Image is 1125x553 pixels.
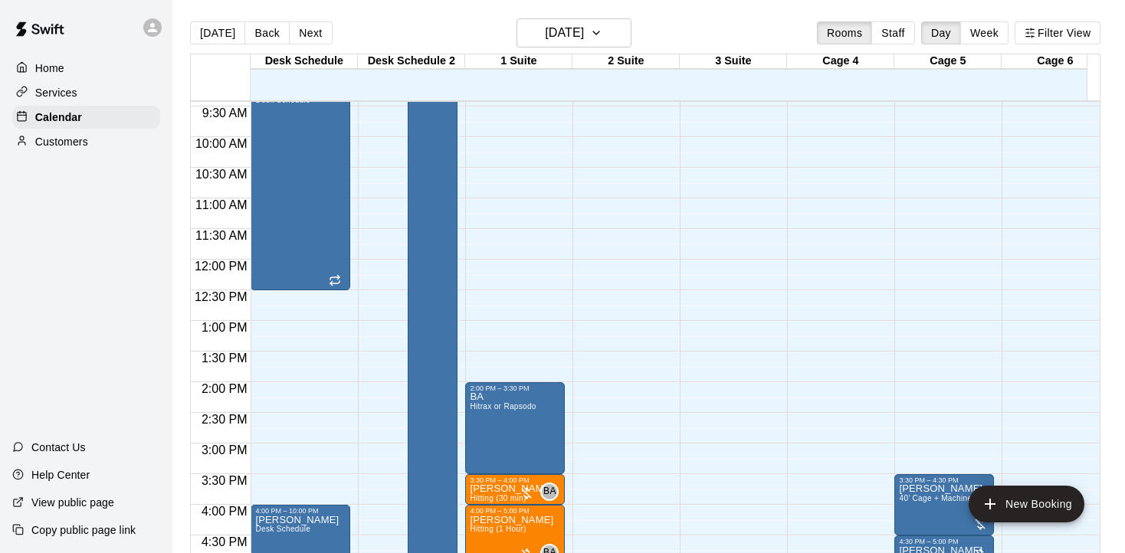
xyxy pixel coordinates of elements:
p: Contact Us [31,440,86,455]
button: [DATE] [190,21,245,44]
span: 1:00 PM [198,321,251,334]
span: 12:30 PM [191,290,251,303]
button: Back [244,21,290,44]
p: Calendar [35,110,82,125]
span: 11:30 AM [192,229,251,242]
button: Staff [871,21,915,44]
div: Desk Schedule [251,54,358,69]
button: Filter View [1015,21,1100,44]
p: Copy public page link [31,522,136,538]
span: 4:00 PM [198,505,251,518]
p: Help Center [31,467,90,483]
span: 10:30 AM [192,168,251,181]
a: Customers [12,130,160,153]
span: Hitting (1 Hour) [470,525,526,533]
div: 2 Suite [572,54,680,69]
button: add [969,486,1084,522]
div: 3 Suite [680,54,787,69]
button: Next [289,21,332,44]
div: 3:30 PM – 4:00 PM [470,476,560,484]
div: Cage 5 [894,54,1002,69]
button: Week [960,21,1009,44]
span: 3:30 PM [198,474,251,487]
div: Cage 4 [787,54,894,69]
div: 2:00 PM – 3:30 PM: BA [465,382,565,474]
div: 9:00 AM – 12:30 PM: Dan Gomez [251,76,350,290]
div: 3:30 PM – 4:30 PM [899,476,989,484]
div: Cage 6 [1002,54,1109,69]
span: Hitrax or Rapsodo [470,402,536,411]
div: 4:00 PM – 5:00 PM [470,507,560,515]
div: 3:30 PM – 4:30 PM: 40’ Cage + Machine [894,474,994,535]
span: 11:00 AM [192,198,251,211]
span: BA [543,484,556,499]
span: Recurring event [329,274,341,286]
div: 1 Suite [465,54,572,69]
button: Rooms [817,21,872,44]
span: 40’ Cage + Machine [899,494,972,502]
h6: [DATE] [545,22,584,44]
p: View public page [31,495,114,510]
span: Desk Schedule [255,525,310,533]
span: 9:30 AM [198,106,251,119]
div: Desk Schedule 2 [358,54,465,69]
a: Services [12,81,160,104]
p: Services [35,85,77,100]
span: 10:00 AM [192,137,251,150]
span: 2:30 PM [198,413,251,426]
span: 4:30 PM [198,535,251,548]
a: Home [12,57,160,80]
span: 1:30 PM [198,352,251,365]
span: 3:00 PM [198,443,251,456]
div: 2:00 PM – 3:30 PM [470,384,560,392]
p: Customers [35,134,88,149]
p: Home [35,61,64,76]
div: Brian Anderson [540,483,559,501]
span: 2:00 PM [198,382,251,395]
span: Hitting (30 min) [470,494,526,502]
a: Calendar [12,106,160,129]
button: Day [921,21,961,44]
span: Brian Anderson [546,483,559,501]
div: 4:00 PM – 10:00 PM [255,507,346,515]
div: 4:30 PM – 5:00 PM [899,538,989,545]
span: 12:00 PM [191,260,251,273]
div: 3:30 PM – 4:00 PM: Hitting (30 min) [465,474,565,505]
button: [DATE] [517,18,631,47]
